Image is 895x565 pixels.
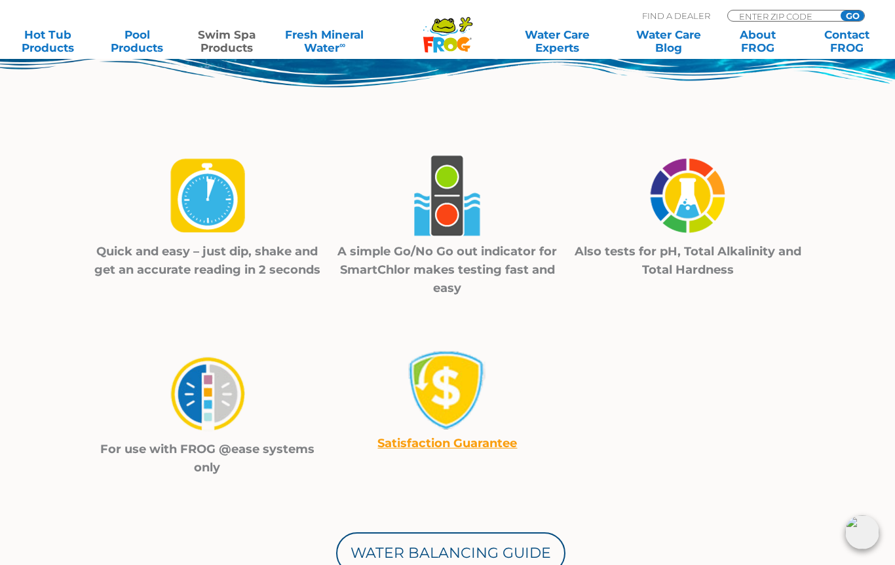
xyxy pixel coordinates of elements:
p: Also tests for pH, Total Alkalinity and Total Hardness [567,242,808,279]
p: Quick and easy – just dip, shake and get an accurate reading in 2 seconds [87,242,328,279]
a: ContactFROG [812,28,882,54]
a: Water CareBlog [634,28,703,54]
img: FROG @ease test strips-03 [641,149,734,242]
input: Zip Code Form [738,10,826,22]
a: Swim SpaProducts [192,28,261,54]
sup: ∞ [339,40,345,50]
p: For use with FROG @ease systems only [87,440,328,477]
a: Satisfaction Guarantee [377,436,517,450]
img: openIcon [845,515,879,549]
a: PoolProducts [102,28,172,54]
img: Satisfaction Guarantee Icon [405,346,489,434]
a: AboutFROG [723,28,793,54]
img: FROG @ease test strips-02 [401,149,493,242]
p: Find A Dealer [642,10,710,22]
input: GO [841,10,864,21]
p: A simple Go/No Go out indicator for SmartChlor makes testing fast and easy [328,242,568,297]
a: Water CareExperts [501,28,613,54]
img: FROG @ease test strips-01 [161,149,254,242]
a: Fresh MineralWater∞ [281,28,368,54]
img: Untitled design (79) [161,346,254,440]
a: Hot TubProducts [13,28,83,54]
